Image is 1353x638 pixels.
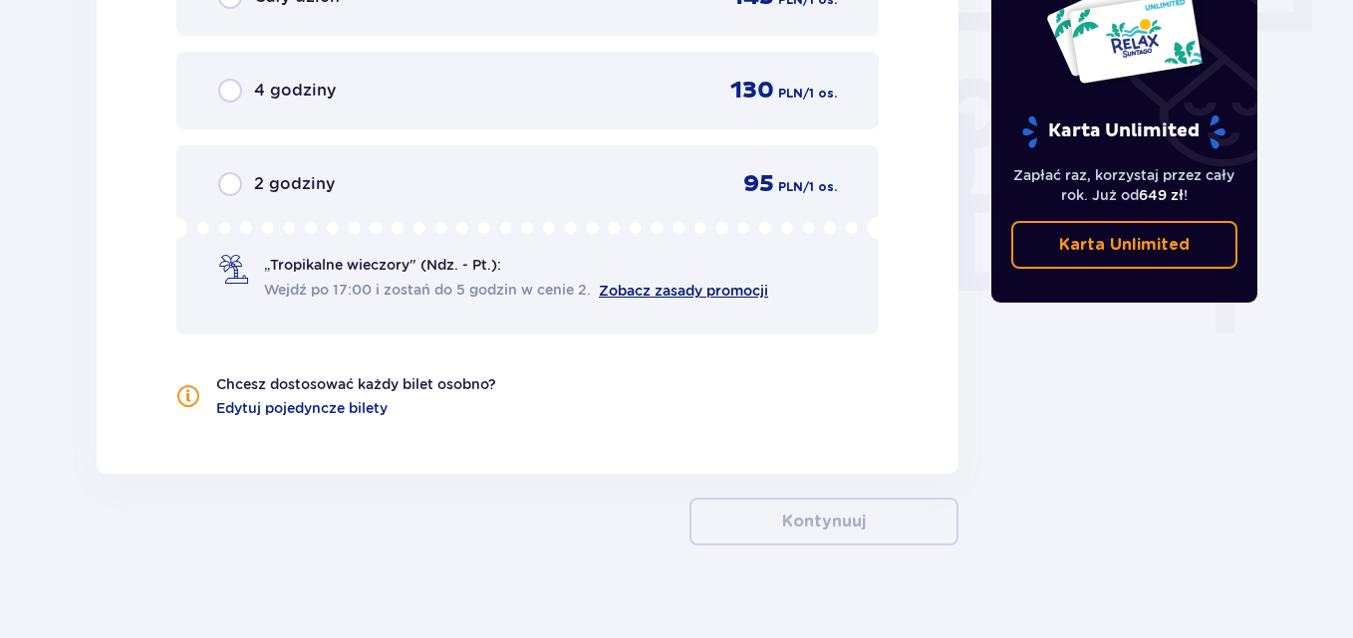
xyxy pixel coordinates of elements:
span: PLN [778,85,803,103]
p: Karta Unlimited [1059,234,1190,256]
span: „Tropikalne wieczory" (Ndz. - Pt.): [264,255,501,275]
span: 2 godziny [254,173,335,195]
a: Zobacz zasady promocji [599,283,768,299]
p: Zapłać raz, korzystaj przez cały rok. Już od ! [1011,165,1238,205]
span: 4 godziny [254,80,336,102]
span: Wejdź po 17:00 i zostań do 5 godzin w cenie 2. [264,280,591,300]
p: Chcesz dostosować każdy bilet osobno? [216,374,496,394]
p: Kontynuuj [782,511,866,532]
span: / 1 os. [803,85,837,103]
a: Edytuj pojedyncze bilety [216,398,388,418]
span: 649 zł [1139,187,1184,203]
span: PLN [778,178,803,196]
span: 95 [743,169,774,199]
span: 130 [730,76,774,106]
span: / 1 os. [803,178,837,196]
a: Karta Unlimited [1011,221,1238,269]
p: Karta Unlimited [1020,114,1227,149]
button: Kontynuuj [689,498,958,545]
